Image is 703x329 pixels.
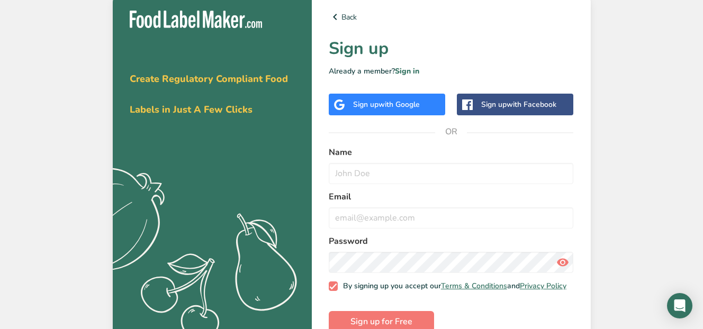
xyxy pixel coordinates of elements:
[329,146,574,159] label: Name
[329,207,574,229] input: email@example.com
[329,163,574,184] input: John Doe
[378,99,420,109] span: with Google
[441,281,507,291] a: Terms & Conditions
[350,315,412,328] span: Sign up for Free
[353,99,420,110] div: Sign up
[130,11,262,28] img: Food Label Maker
[329,36,574,61] h1: Sign up
[329,66,574,77] p: Already a member?
[329,11,574,23] a: Back
[481,99,556,110] div: Sign up
[520,281,566,291] a: Privacy Policy
[329,235,574,248] label: Password
[395,66,419,76] a: Sign in
[435,116,467,148] span: OR
[667,293,692,318] div: Open Intercom Messenger
[329,190,574,203] label: Email
[130,72,288,116] span: Create Regulatory Compliant Food Labels in Just A Few Clicks
[507,99,556,109] span: with Facebook
[338,281,566,291] span: By signing up you accept our and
